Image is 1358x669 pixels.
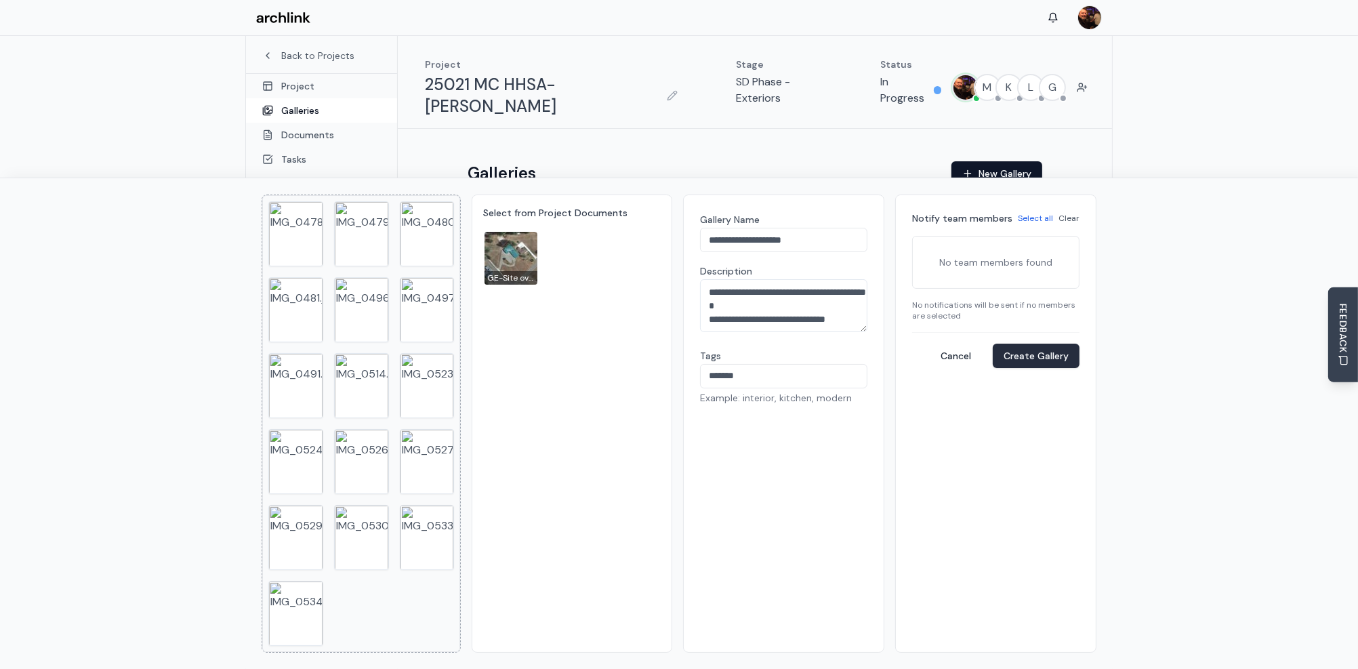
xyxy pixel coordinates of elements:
button: GE-Site overlay [483,230,539,286]
a: Galleries [246,98,397,123]
img: MARC JONES [953,75,978,100]
a: Back to Projects [262,49,381,62]
button: L [1017,74,1044,101]
button: Clear [1058,213,1079,224]
img: IMG_0529.jpeg [268,505,323,570]
p: Stage [736,58,826,71]
span: G [1040,75,1065,100]
p: In Progress [880,74,928,106]
button: MARC JONES [952,74,979,101]
span: FEEDBACK [1336,303,1350,352]
label: Tags [700,350,721,362]
img: IMG_0478.jpeg [268,201,323,266]
a: Project [246,74,397,98]
h3: Select from Project Documents [483,206,661,220]
p: Example: interior, kitchen, modern [700,391,867,405]
button: Cancel [930,344,982,368]
button: Send Feedback [1328,287,1358,382]
img: IMG_0527.jpeg [400,429,455,494]
button: Select all [1018,213,1053,224]
img: IMG_0526.jpeg [334,429,389,494]
img: MARC JONES [1078,6,1101,29]
label: Description [700,265,752,277]
img: IMG_0534.jpeg [268,581,323,646]
img: IMG_0530.jpeg [334,505,389,570]
img: IMG_0514.jpeg [334,353,389,418]
span: K [997,75,1021,100]
img: IMG_0481.jpeg [268,277,323,342]
img: Archlink [256,12,310,24]
a: Documents [246,123,397,147]
img: IMG_0479.jpeg [334,201,389,266]
h3: Notify team members [912,211,1012,225]
button: Create Gallery [993,344,1079,368]
span: L [1018,75,1043,100]
h1: 25021 MC HHSA-[PERSON_NAME] [425,74,657,117]
button: M [974,74,1001,101]
button: K [995,74,1023,101]
p: No team members found [921,245,1071,280]
p: SD Phase - Exteriors [736,74,826,106]
label: Gallery Name [700,214,760,226]
p: Project [425,58,682,71]
button: New Gallery [951,161,1042,186]
p: Status [880,58,941,71]
button: G [1039,74,1066,101]
a: Tasks [246,147,397,171]
img: IMG_0496.jpeg [334,277,389,342]
h1: Galleries [468,163,536,184]
span: M [975,75,1000,100]
a: Milestones [246,171,397,196]
img: IMG_0533.jpeg [400,505,455,570]
img: IMG_0491.jpeg [268,353,323,418]
div: GE-Site overlay [485,271,537,285]
img: IMG_0480.jpeg [400,201,455,266]
p: No notifications will be sent if no members are selected [912,300,1079,321]
img: IMG_0524.jpeg [268,429,323,494]
img: IMG_0523.jpeg [400,353,455,418]
img: IMG_0497.jpeg [400,277,455,342]
img: GE-Site overlay [485,232,537,285]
